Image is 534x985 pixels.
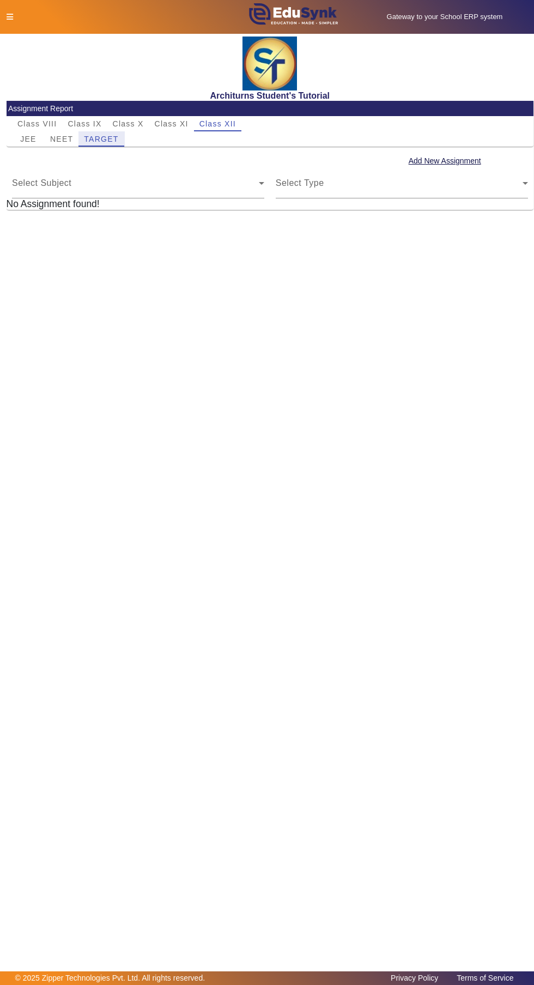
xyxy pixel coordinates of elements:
span: Class VIII [17,120,57,128]
mat-card-header: Assignment Report [7,101,534,116]
span: TARGET [84,135,118,143]
a: Privacy Policy [385,971,444,985]
a: Terms of Service [451,971,519,985]
span: Select Type [276,181,523,194]
span: Class X [113,120,144,128]
span: Class XII [199,120,236,128]
h5: Gateway to your School ERP system [362,13,528,21]
span: JEE [20,135,36,143]
span: Class XI [155,120,189,128]
mat-label: Select Type [276,178,324,188]
p: © 2025 Zipper Technologies Pvt. Ltd. All rights reserved. [15,972,205,984]
button: Add New Assignment [408,154,482,168]
span: Select Subject [12,181,259,194]
mat-label: Select Subject [12,178,71,188]
img: 6b1c6935-413c-4752-84b3-62a097a5a1dd [242,37,297,90]
span: Class IX [68,120,101,128]
h5: No Assignment found! [7,198,534,210]
h2: Architurns Student's Tutorial [7,90,534,101]
span: NEET [50,135,73,143]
